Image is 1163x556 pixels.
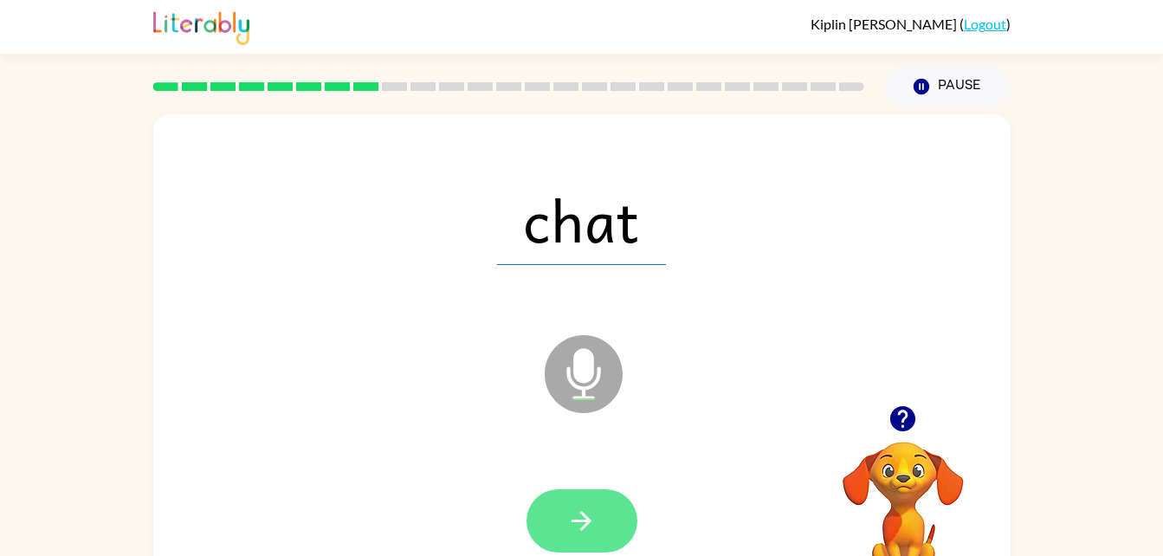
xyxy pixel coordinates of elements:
span: Kiplin [PERSON_NAME] [811,16,959,32]
div: ( ) [811,16,1011,32]
img: Literably [153,7,249,45]
span: chat [497,175,666,265]
a: Logout [964,16,1006,32]
button: Pause [885,67,1011,107]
